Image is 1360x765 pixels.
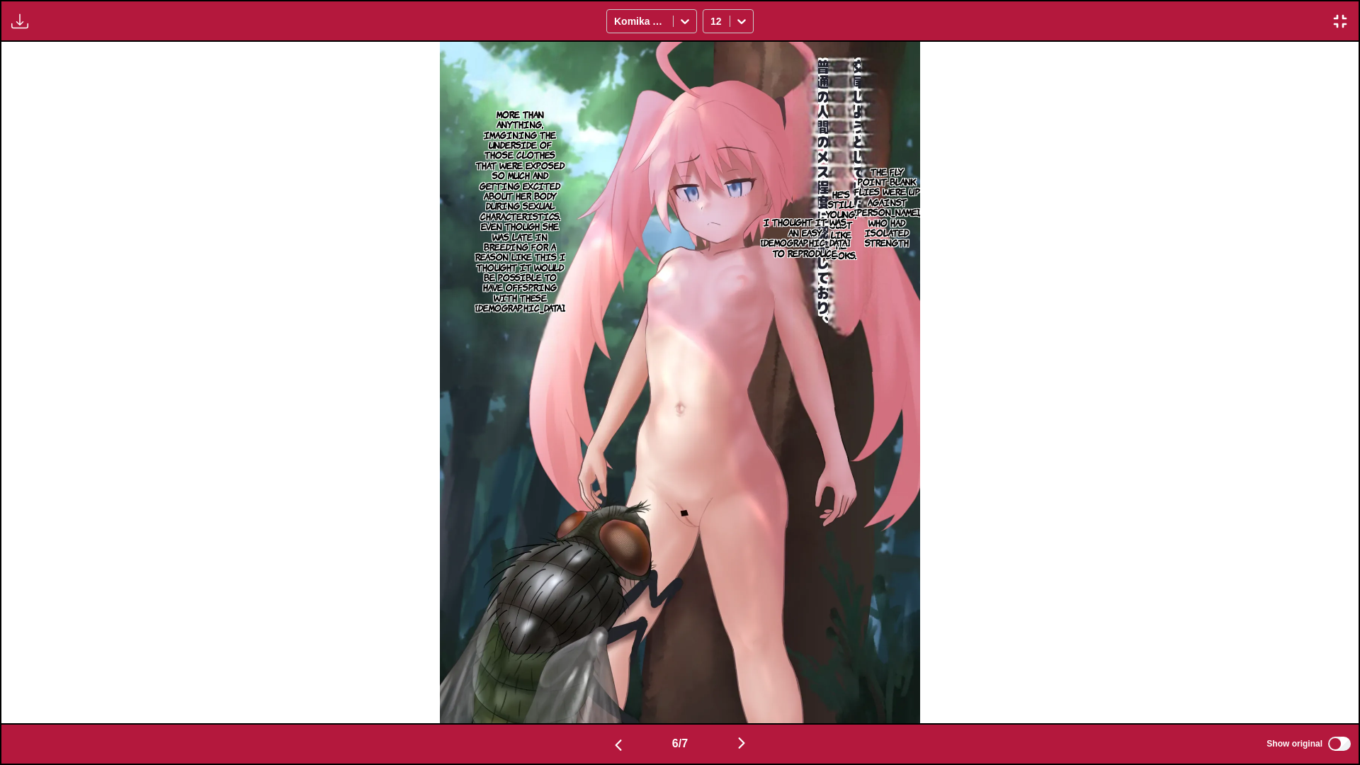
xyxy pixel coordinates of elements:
[733,735,750,752] img: Next page
[440,42,921,723] img: Manga Panel
[1266,739,1322,749] span: Show original
[472,106,569,316] p: More than anything, imagining the underside of those clothes that were exposed so much and gettin...
[1328,737,1351,751] input: Show original
[758,214,853,261] p: I thought it was an easy [DEMOGRAPHIC_DATA] to reproduce.
[610,737,627,754] img: Previous page
[823,186,859,263] p: He's still young, just like he looks.
[851,164,923,251] p: The fly point-blank flies were up against [PERSON_NAME], who had isolated strength
[11,13,28,30] img: Download translated images
[672,737,688,750] span: 6 / 7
